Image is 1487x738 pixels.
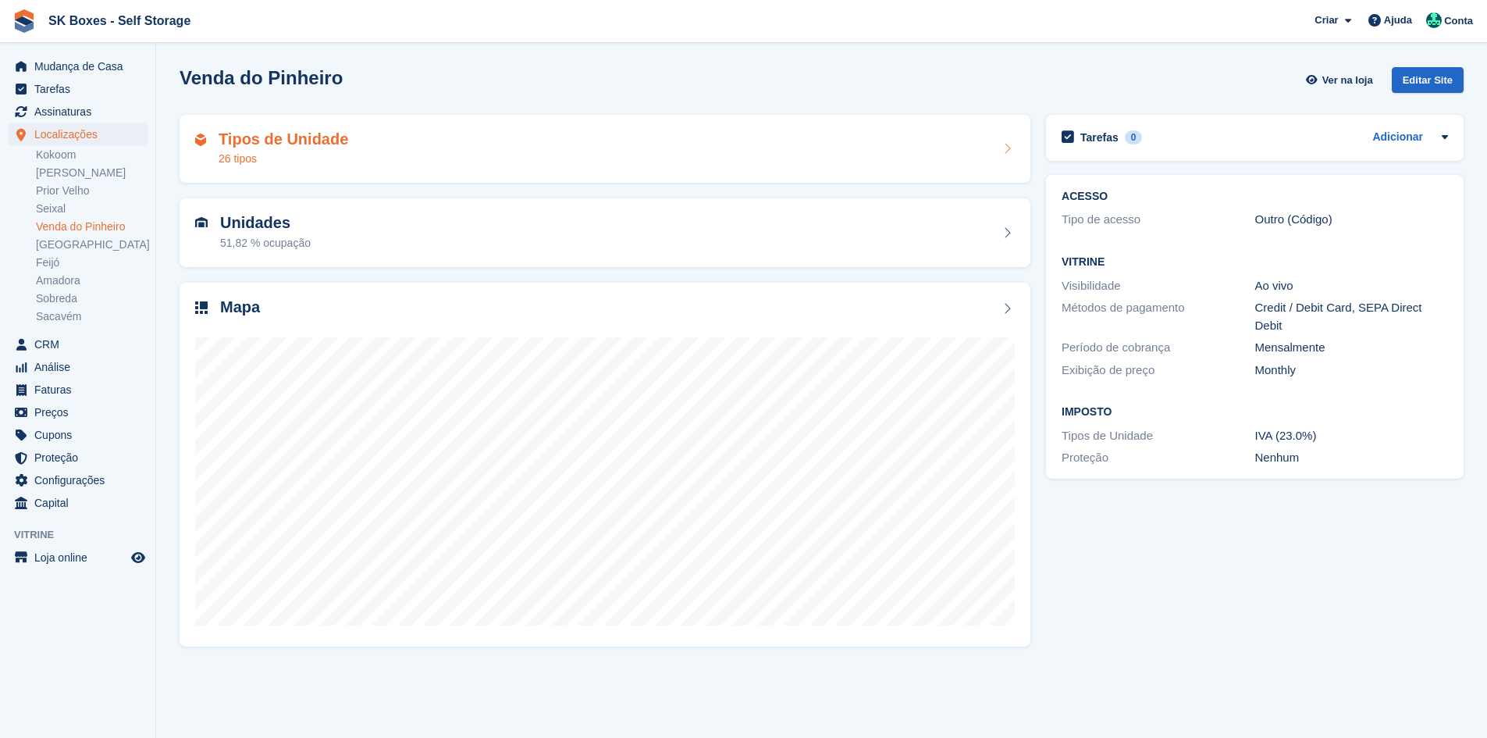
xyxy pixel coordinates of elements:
[34,424,128,446] span: Cupons
[180,67,343,88] h2: Venda do Pinheiro
[1322,73,1373,88] span: Ver na loja
[219,151,348,167] div: 26 tipos
[8,469,148,491] a: menu
[34,401,128,423] span: Preços
[1062,449,1254,467] div: Proteção
[1080,130,1119,144] h2: Tarefas
[36,273,148,288] a: Amadora
[129,548,148,567] a: Loja de pré-visualização
[195,217,208,228] img: unit-icn-7be61d7bf1b0ce9d3e12c5938cc71ed9869f7b940bace4675aadf7bd6d80202e.svg
[180,198,1030,267] a: Unidades 51,82 % ocupação
[1392,67,1464,93] div: Editar Site
[34,78,128,100] span: Tarefas
[8,447,148,469] a: menu
[1062,277,1254,295] div: Visibilidade
[1062,191,1448,203] h2: ACESSO
[8,55,148,77] a: menu
[36,184,148,198] a: Prior Velho
[195,134,206,146] img: unit-type-icn-2b2737a686de81e16bb02015468b77c625bbabd49415b5ef34ead5e3b44a266d.svg
[36,219,148,234] a: Venda do Pinheiro
[1372,129,1423,147] a: Adicionar
[220,235,311,251] div: 51,82 % ocupação
[34,101,128,123] span: Assinaturas
[8,547,148,569] a: menu
[8,78,148,100] a: menu
[34,379,128,401] span: Faturas
[1255,362,1448,380] div: Monthly
[1062,211,1254,229] div: Tipo de acesso
[34,123,128,145] span: Localizações
[220,298,260,316] h2: Mapa
[36,148,148,162] a: Kokoom
[219,130,348,148] h2: Tipos de Unidade
[1062,339,1254,357] div: Período de cobrança
[8,356,148,378] a: menu
[1392,67,1464,99] a: Editar Site
[1255,299,1448,334] div: Credit / Debit Card, SEPA Direct Debit
[36,291,148,306] a: Sobreda
[1384,12,1412,28] span: Ajuda
[34,356,128,378] span: Análise
[195,301,208,314] img: map-icn-33ee37083ee616e46c38cad1a60f524a97daa1e2b2c8c0bc3eb3415660979fc1.svg
[1444,13,1473,29] span: Conta
[8,123,148,145] a: menu
[1314,12,1338,28] span: Criar
[1062,406,1448,419] h2: Imposto
[34,469,128,491] span: Configurações
[36,237,148,252] a: [GEOGRAPHIC_DATA]
[34,547,128,569] span: Loja online
[14,527,155,543] span: Vitrine
[1062,299,1254,334] div: Métodos de pagamento
[36,255,148,270] a: Feijó
[1062,256,1448,269] h2: Vitrine
[1255,211,1448,229] div: Outro (Código)
[1255,339,1448,357] div: Mensalmente
[8,379,148,401] a: menu
[1062,427,1254,445] div: Tipos de Unidade
[1255,427,1448,445] div: IVA (23.0%)
[8,101,148,123] a: menu
[34,55,128,77] span: Mudança de Casa
[34,447,128,469] span: Proteção
[36,166,148,180] a: [PERSON_NAME]
[34,333,128,355] span: CRM
[34,492,128,514] span: Capital
[1062,362,1254,380] div: Exibição de preço
[8,333,148,355] a: menu
[8,401,148,423] a: menu
[36,201,148,216] a: Seixal
[1304,67,1378,93] a: Ver na loja
[42,8,197,34] a: SK Boxes - Self Storage
[36,309,148,324] a: Sacavém
[1255,449,1448,467] div: Nenhum
[220,214,311,232] h2: Unidades
[180,283,1030,647] a: Mapa
[8,424,148,446] a: menu
[1426,12,1442,28] img: Cláudio Borges
[180,115,1030,184] a: Tipos de Unidade 26 tipos
[1125,130,1143,144] div: 0
[1255,277,1448,295] div: Ao vivo
[12,9,36,33] img: stora-icon-8386f47178a22dfd0bd8f6a31ec36ba5ce8667c1dd55bd0f319d3a0aa187defe.svg
[8,492,148,514] a: menu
